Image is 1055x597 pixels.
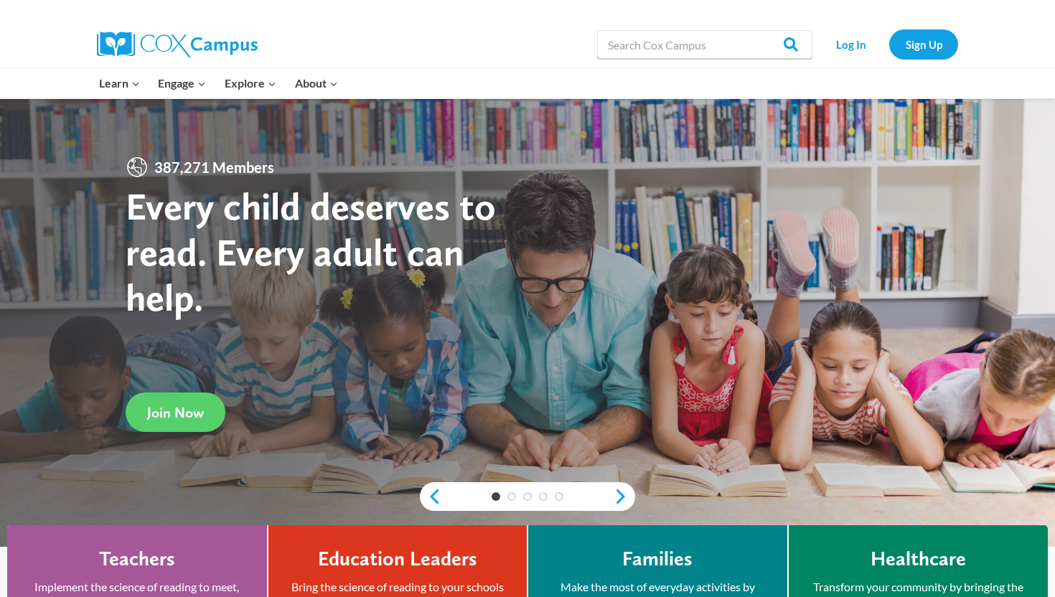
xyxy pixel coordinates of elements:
h4: Teachers [99,547,175,571]
nav: Secondary Navigation [820,29,958,59]
nav: Primary Navigation [90,68,347,98]
span: About [295,74,338,93]
strong: Every child deserves to read. Every adult can help. [126,183,496,320]
span: Join Now [147,404,204,421]
div: content slider buttons [420,482,635,511]
a: 1 [492,492,500,501]
a: Sign Up [889,29,958,59]
img: Cox Campus [97,32,258,57]
h4: Healthcare [871,547,966,571]
span: Engage [158,74,206,93]
a: 3 [523,492,532,501]
input: Search Cox Campus [597,30,812,59]
a: next [614,488,635,505]
a: 2 [507,492,516,501]
a: Join Now [126,392,225,432]
a: Log In [820,29,882,59]
h4: Families [622,547,693,571]
span: Explore [225,74,276,93]
a: previous [420,488,441,505]
a: 4 [539,492,548,501]
h4: Education Leaders [318,547,477,571]
span: 387,271 Members [149,156,280,179]
a: 5 [555,492,563,501]
span: Learn [99,74,140,93]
